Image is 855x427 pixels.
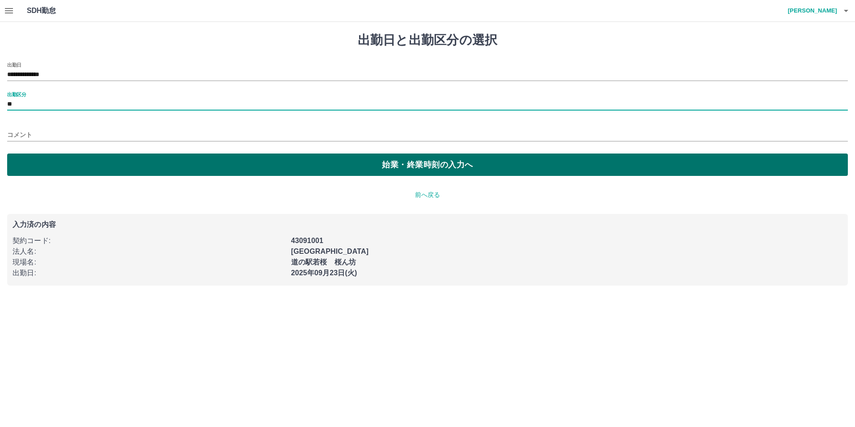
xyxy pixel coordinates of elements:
p: 法人名 : [13,246,286,257]
label: 出勤区分 [7,91,26,98]
b: 43091001 [291,237,323,244]
b: [GEOGRAPHIC_DATA] [291,248,369,255]
label: 出勤日 [7,61,21,68]
button: 始業・終業時刻の入力へ [7,154,848,176]
p: 前へ戻る [7,190,848,200]
p: 出勤日 : [13,268,286,278]
p: 現場名 : [13,257,286,268]
h1: 出勤日と出勤区分の選択 [7,33,848,48]
b: 2025年09月23日(火) [291,269,357,277]
p: 契約コード : [13,235,286,246]
b: 道の駅若桜 桜ん坊 [291,258,356,266]
p: 入力済の内容 [13,221,842,228]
